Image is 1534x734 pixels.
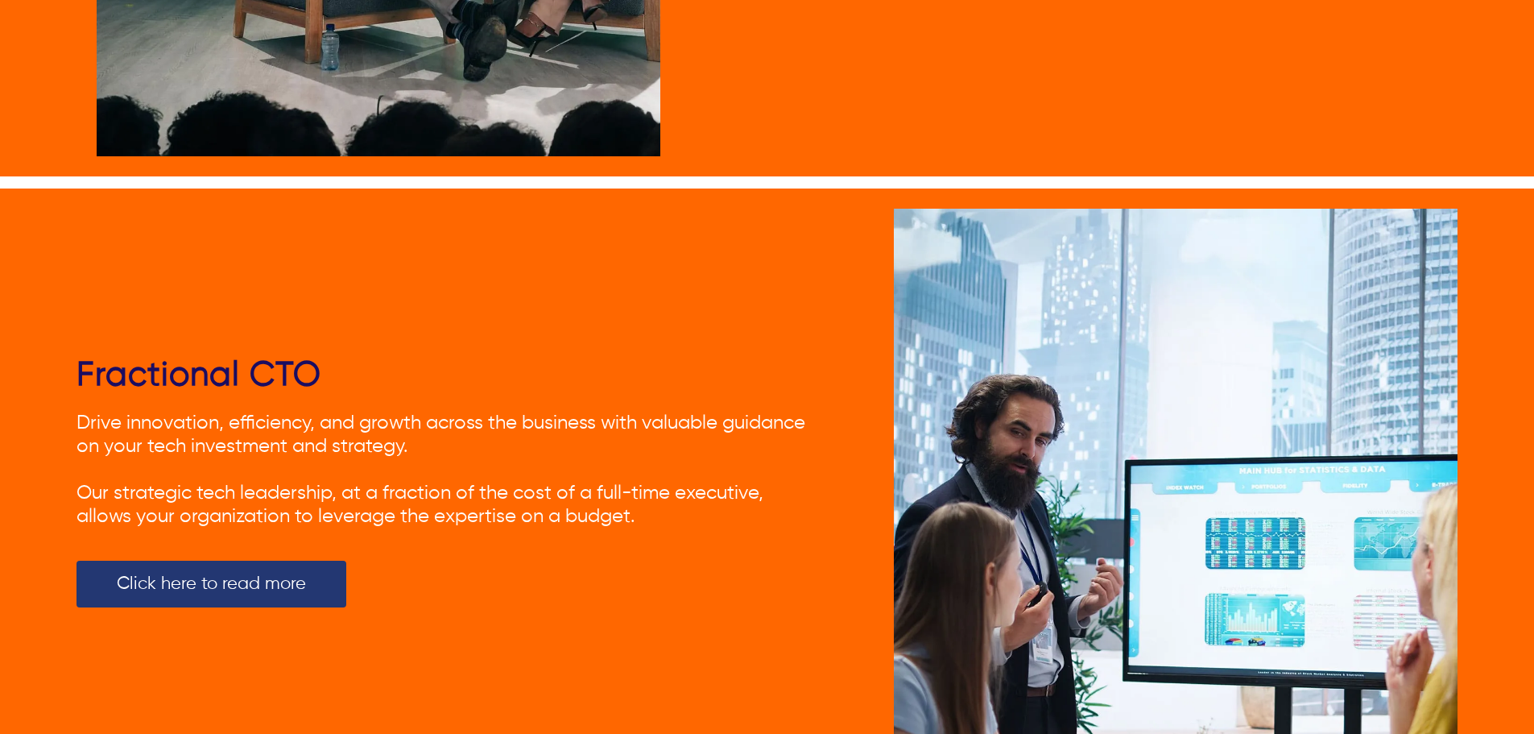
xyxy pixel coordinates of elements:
span: Our strategic tech leadership, at a fraction of the cost of a full-time executive, allows your or... [76,483,763,526]
span: Drive innovation, efficiency, and growth across the business with valuable guidance on your tech ... [76,413,805,456]
a: Click here to read more [76,561,346,608]
a: Fractional CTO [76,359,321,392]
